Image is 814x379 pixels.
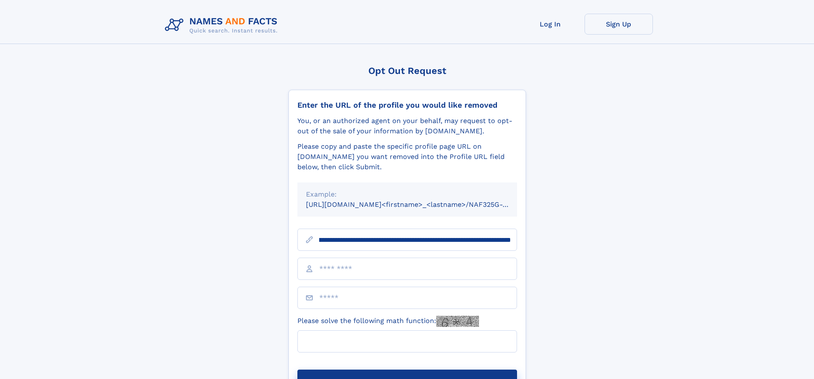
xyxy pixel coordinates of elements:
[288,65,526,76] div: Opt Out Request
[297,100,517,110] div: Enter the URL of the profile you would like removed
[306,200,533,209] small: [URL][DOMAIN_NAME]<firstname>_<lastname>/NAF325G-xxxxxxxx
[516,14,585,35] a: Log In
[585,14,653,35] a: Sign Up
[297,141,517,172] div: Please copy and paste the specific profile page URL on [DOMAIN_NAME] you want removed into the Pr...
[297,116,517,136] div: You, or an authorized agent on your behalf, may request to opt-out of the sale of your informatio...
[162,14,285,37] img: Logo Names and Facts
[306,189,508,200] div: Example:
[297,316,479,327] label: Please solve the following math function:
